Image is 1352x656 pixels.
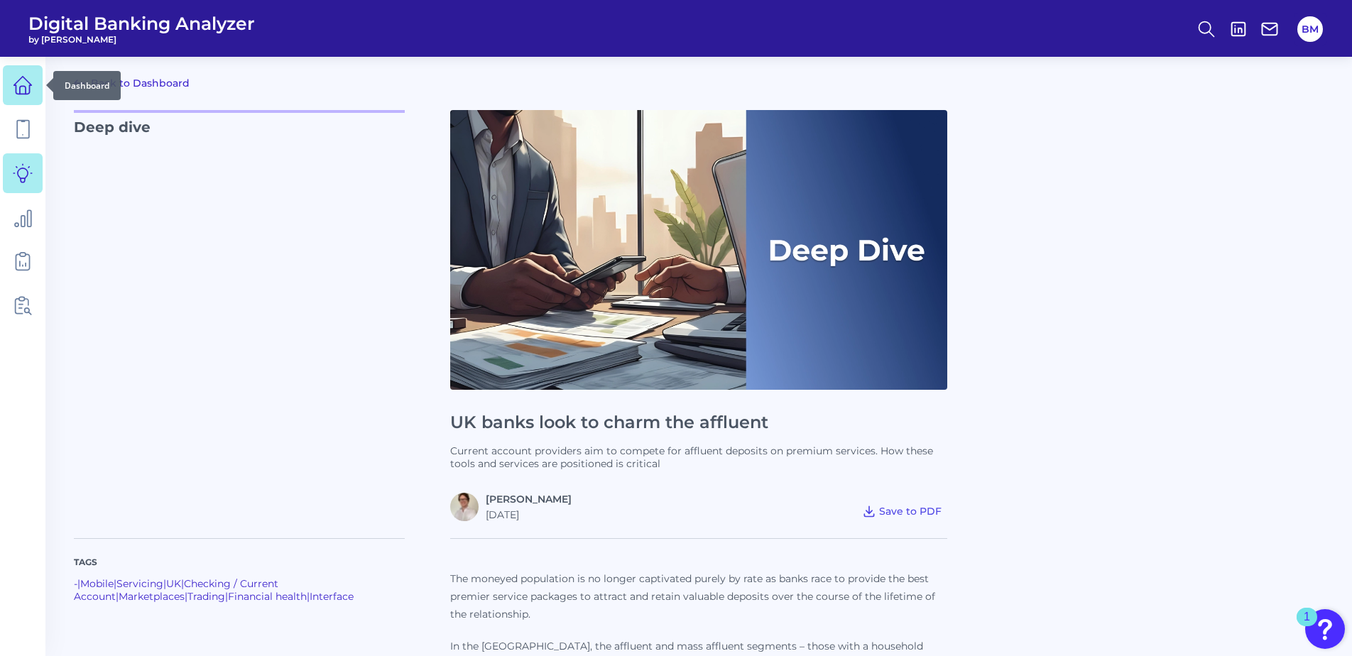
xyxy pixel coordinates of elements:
h1: UK banks look to charm the affluent [450,412,947,433]
a: Interface [310,590,354,603]
a: Servicing [116,577,163,590]
button: BM [1297,16,1323,42]
span: | [163,577,166,590]
a: [PERSON_NAME] [486,493,572,505]
span: | [307,590,310,603]
div: Dashboard [53,71,121,100]
a: Marketplaces [119,590,185,603]
span: - [74,577,77,590]
img: MIchael McCaw [450,493,479,521]
a: Checking / Current Account [74,577,278,603]
span: | [77,577,80,590]
p: Current account providers aim to compete for affluent deposits on premium services. How these too... [450,444,947,470]
span: | [185,590,187,603]
a: Back to Dashboard [74,75,190,92]
span: Digital Banking Analyzer [28,13,255,34]
a: Trading [187,590,225,603]
a: Mobile [80,577,114,590]
span: | [114,577,116,590]
span: Save to PDF [879,505,942,518]
p: The moneyed population is no longer captivated purely by rate as banks race to provide the best p... [450,570,947,623]
span: by [PERSON_NAME] [28,34,255,45]
p: Deep dive [74,110,405,521]
div: [DATE] [486,508,572,521]
a: UK [166,577,181,590]
button: Save to PDF [856,501,947,521]
span: | [181,577,184,590]
p: Tags [74,556,405,569]
span: | [225,590,228,603]
div: 1 [1304,617,1310,635]
span: | [116,590,119,603]
a: Financial health [228,590,307,603]
img: Deep Dives with Right Label (2).png [450,110,947,390]
button: Open Resource Center, 1 new notification [1305,609,1345,649]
